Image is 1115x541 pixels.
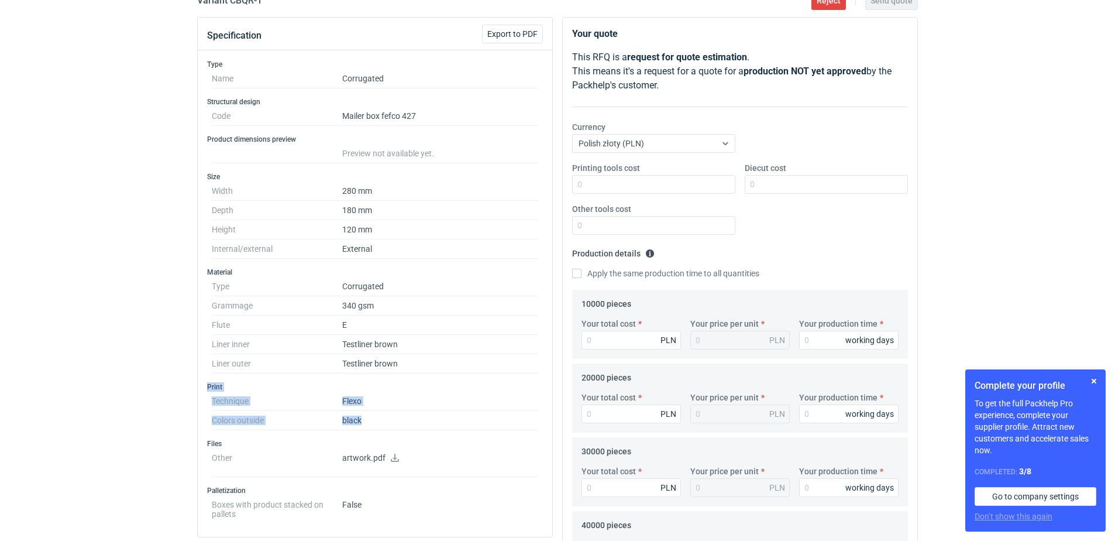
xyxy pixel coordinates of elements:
label: Your production time [799,392,877,403]
input: 0 [581,331,681,350]
h1: Complete your profile [975,379,1096,393]
a: Go to company settings [975,487,1096,506]
div: Completed: [975,465,1096,478]
div: working days [845,334,894,346]
button: Skip for now [1087,374,1101,388]
h3: Product dimensions preview [207,135,543,144]
span: Polish złoty (PLN) [579,139,644,148]
input: 0 [572,175,735,194]
dd: Testliner brown [342,335,538,354]
h3: Type [207,60,543,69]
label: Printing tools cost [572,162,640,174]
dd: 180 mm [342,201,538,220]
button: Specification [207,22,261,50]
dt: Boxes with product stacked on pallets [212,495,342,519]
input: 0 [572,216,735,235]
dt: Height [212,220,342,239]
label: Your price per unit [690,392,759,403]
input: 0 [745,175,908,194]
div: PLN [660,408,676,420]
dd: Flexo [342,392,538,411]
dt: Code [212,107,342,126]
dt: Depth [212,201,342,220]
dd: 120 mm [342,220,538,239]
dd: E [342,316,538,335]
div: working days [845,408,894,420]
dt: Flute [212,316,342,335]
label: Your total cost [581,392,636,403]
legend: 20000 pieces [581,368,631,382]
dt: Liner outer [212,354,342,374]
dd: Corrugated [342,69,538,88]
dt: Name [212,69,342,88]
dt: Grammage [212,296,342,316]
legend: 10000 pieces [581,295,631,309]
dd: External [342,239,538,259]
div: working days [845,482,894,494]
dd: Mailer box fefco 427 [342,107,538,126]
dt: Width [212,182,342,201]
label: Your total cost [581,465,636,477]
label: Your production time [799,318,877,330]
p: To get the full Packhelp Pro experience, complete your supplier profile. Attract new customers an... [975,398,1096,456]
dd: Testliner brown [342,354,538,374]
dt: Technique [212,392,342,411]
div: PLN [769,334,785,346]
div: PLN [769,482,785,494]
legend: 30000 pieces [581,442,631,456]
h3: Size [207,172,543,182]
dt: Liner inner [212,335,342,354]
dd: Corrugated [342,277,538,296]
dt: Type [212,277,342,296]
h3: Material [207,268,543,277]
h3: Files [207,439,543,448]
dd: black [342,411,538,430]
input: 0 [581,478,681,497]
input: 0 [799,331,899,350]
button: Don’t show this again [975,511,1052,522]
label: Your price per unit [690,465,759,477]
input: 0 [799,405,899,423]
legend: Production details [572,244,655,258]
p: This RFQ is a . This means it's a request for a quote for a by the Packhelp's customer. [572,50,908,93]
dt: Internal/external [212,239,342,259]
dt: Other [212,448,342,477]
legend: 40000 pieces [581,516,631,530]
div: PLN [660,482,676,494]
label: Apply the same production time to all quantities [572,268,759,279]
button: Export to PDF [482,25,543,43]
label: Other tools cost [572,203,631,215]
p: artwork.pdf [342,453,538,464]
strong: 3 / 8 [1019,467,1031,476]
h3: Print [207,382,543,392]
dt: Colors outside [212,411,342,430]
dd: 340 gsm [342,296,538,316]
label: Your price per unit [690,318,759,330]
span: Export to PDF [487,30,538,38]
label: Currency [572,121,605,133]
dd: 280 mm [342,182,538,201]
h3: Palletization [207,486,543,495]
label: Your total cost [581,318,636,330]
div: PLN [769,408,785,420]
strong: request for quote estimation [627,52,747,63]
div: PLN [660,334,676,346]
input: 0 [799,478,899,497]
strong: Your quote [572,28,618,39]
dd: False [342,495,538,519]
h3: Structural design [207,97,543,107]
span: Preview not available yet. [342,149,434,158]
label: Diecut cost [745,162,786,174]
strong: production NOT yet approved [744,66,866,77]
label: Your production time [799,465,877,477]
input: 0 [581,405,681,423]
